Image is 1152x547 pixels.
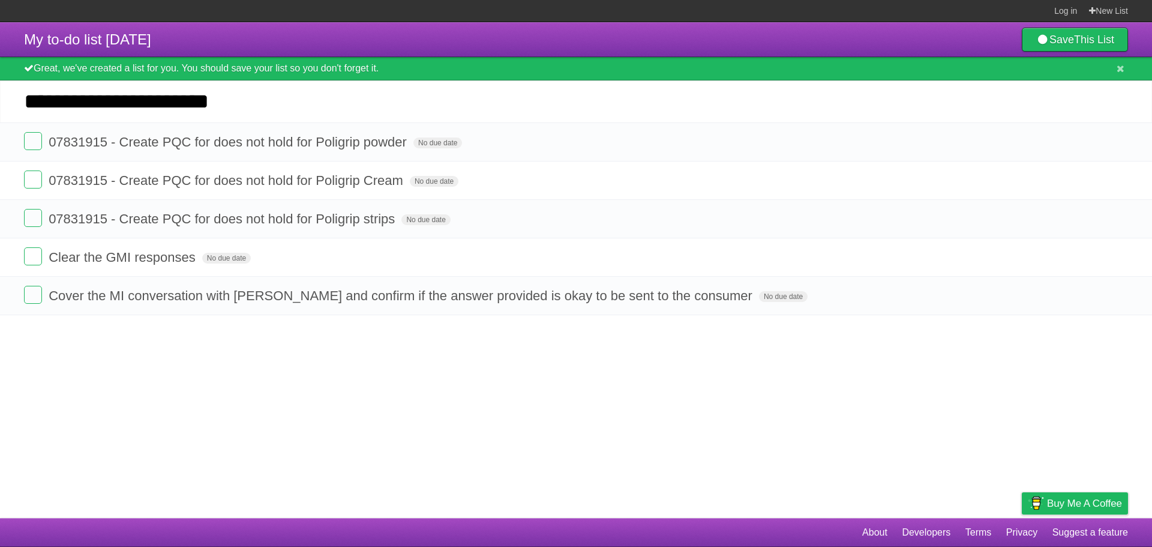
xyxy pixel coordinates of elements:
span: Buy me a coffee [1047,493,1122,514]
label: Done [24,247,42,265]
a: Terms [965,521,992,544]
span: No due date [413,138,462,148]
span: No due date [401,214,450,225]
span: No due date [759,291,808,302]
a: Developers [902,521,950,544]
label: Done [24,209,42,227]
a: Suggest a feature [1052,521,1128,544]
a: SaveThis List [1022,28,1128,52]
span: No due date [202,253,251,264]
a: Privacy [1006,521,1037,544]
span: My to-do list [DATE] [24,31,151,47]
span: 07831915 - Create PQC for does not hold for Poligrip Cream [49,173,406,188]
span: Clear the GMI responses [49,250,199,265]
span: 07831915 - Create PQC for does not hold for Poligrip strips [49,211,398,226]
a: About [862,521,887,544]
span: 07831915 - Create PQC for does not hold for Poligrip powder [49,134,410,150]
a: Buy me a coffee [1022,492,1128,515]
label: Done [24,286,42,304]
label: Done [24,171,42,189]
span: No due date [410,176,458,187]
span: Cover the MI conversation with [PERSON_NAME] and confirm if the answer provided is okay to be sen... [49,288,755,303]
label: Done [24,132,42,150]
img: Buy me a coffee [1028,493,1044,513]
b: This List [1074,34,1114,46]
